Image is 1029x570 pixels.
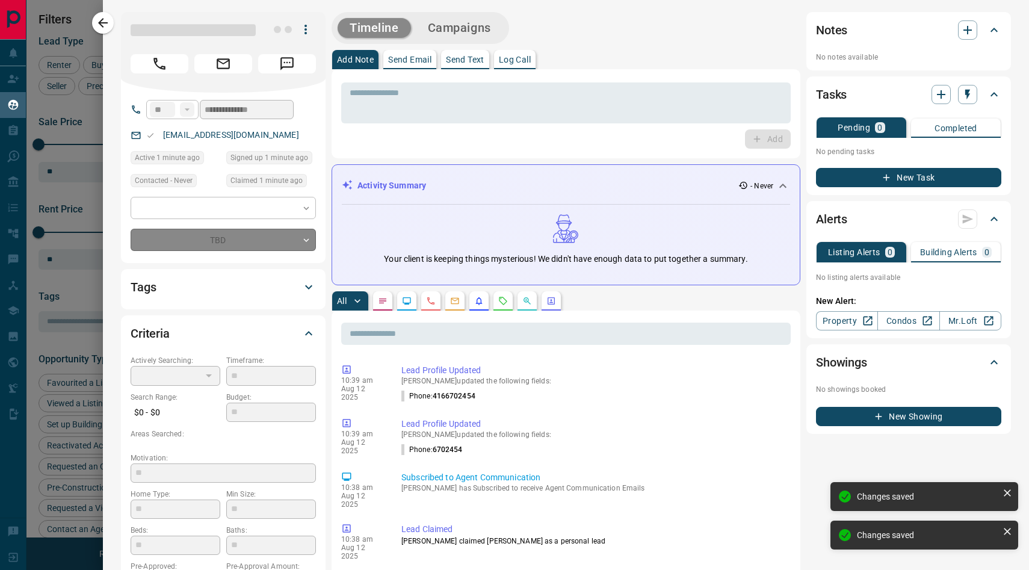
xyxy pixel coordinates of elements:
[131,355,220,366] p: Actively Searching:
[838,123,870,132] p: Pending
[816,272,1001,283] p: No listing alerts available
[401,364,786,377] p: Lead Profile Updated
[857,492,998,501] div: Changes saved
[226,489,316,500] p: Min Size:
[341,492,383,509] p: Aug 12 2025
[450,296,460,306] svg: Emails
[401,391,475,401] p: Phone :
[984,248,989,256] p: 0
[131,453,316,463] p: Motivation:
[816,311,878,330] a: Property
[877,311,939,330] a: Condos
[230,152,308,164] span: Signed up 1 minute ago
[384,253,747,265] p: Your client is keeping things mysterious! We didn't have enough data to put together a summary.
[258,54,316,73] span: Message
[163,130,299,140] a: [EMAIL_ADDRESS][DOMAIN_NAME]
[816,205,1001,234] div: Alerts
[433,392,475,400] span: 4166702454
[131,273,316,302] div: Tags
[341,483,383,492] p: 10:38 am
[135,175,193,187] span: Contacted - Never
[131,429,316,439] p: Areas Searched:
[939,311,1001,330] a: Mr.Loft
[498,296,508,306] svg: Requests
[378,296,388,306] svg: Notes
[446,55,484,64] p: Send Text
[401,430,786,439] p: [PERSON_NAME] updated the following fields:
[230,175,303,187] span: Claimed 1 minute ago
[131,277,156,297] h2: Tags
[522,296,532,306] svg: Opportunities
[816,353,867,372] h2: Showings
[131,229,316,251] div: TBD
[357,179,426,192] p: Activity Summary
[816,168,1001,187] button: New Task
[131,403,220,423] p: $0 - $0
[816,80,1001,109] div: Tasks
[433,445,463,454] span: 6702454
[401,536,786,547] p: [PERSON_NAME] claimed [PERSON_NAME] as a personal lead
[341,430,383,438] p: 10:39 am
[816,295,1001,308] p: New Alert:
[499,55,531,64] p: Log Call
[474,296,484,306] svg: Listing Alerts
[194,54,252,73] span: Email
[131,525,220,536] p: Beds:
[135,152,200,164] span: Active 1 minute ago
[935,124,977,132] p: Completed
[401,523,786,536] p: Lead Claimed
[401,418,786,430] p: Lead Profile Updated
[401,484,786,492] p: [PERSON_NAME] has Subscribed to receive Agent Communication Emails
[402,296,412,306] svg: Lead Browsing Activity
[920,248,977,256] p: Building Alerts
[416,18,503,38] button: Campaigns
[131,54,188,73] span: Call
[131,324,170,343] h2: Criteria
[857,530,998,540] div: Changes saved
[750,181,773,191] p: - Never
[131,392,220,403] p: Search Range:
[401,471,786,484] p: Subscribed to Agent Communication
[341,376,383,385] p: 10:39 am
[828,248,880,256] p: Listing Alerts
[401,377,786,385] p: [PERSON_NAME] updated the following fields:
[338,18,411,38] button: Timeline
[342,175,790,197] div: Activity Summary- Never
[226,151,316,168] div: Tue Aug 12 2025
[341,385,383,401] p: Aug 12 2025
[816,20,847,40] h2: Notes
[341,438,383,455] p: Aug 12 2025
[888,248,892,256] p: 0
[816,407,1001,426] button: New Showing
[877,123,882,132] p: 0
[341,544,383,560] p: Aug 12 2025
[131,489,220,500] p: Home Type:
[226,392,316,403] p: Budget:
[816,85,847,104] h2: Tasks
[816,384,1001,395] p: No showings booked
[546,296,556,306] svg: Agent Actions
[226,355,316,366] p: Timeframe:
[816,348,1001,377] div: Showings
[816,209,847,229] h2: Alerts
[131,319,316,348] div: Criteria
[816,52,1001,63] p: No notes available
[426,296,436,306] svg: Calls
[388,55,431,64] p: Send Email
[226,525,316,536] p: Baths:
[337,55,374,64] p: Add Note
[226,174,316,191] div: Tue Aug 12 2025
[401,444,463,455] p: Phone :
[146,131,155,140] svg: Email Valid
[337,297,347,305] p: All
[131,151,220,168] div: Tue Aug 12 2025
[341,535,383,544] p: 10:38 am
[816,143,1001,161] p: No pending tasks
[816,16,1001,45] div: Notes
